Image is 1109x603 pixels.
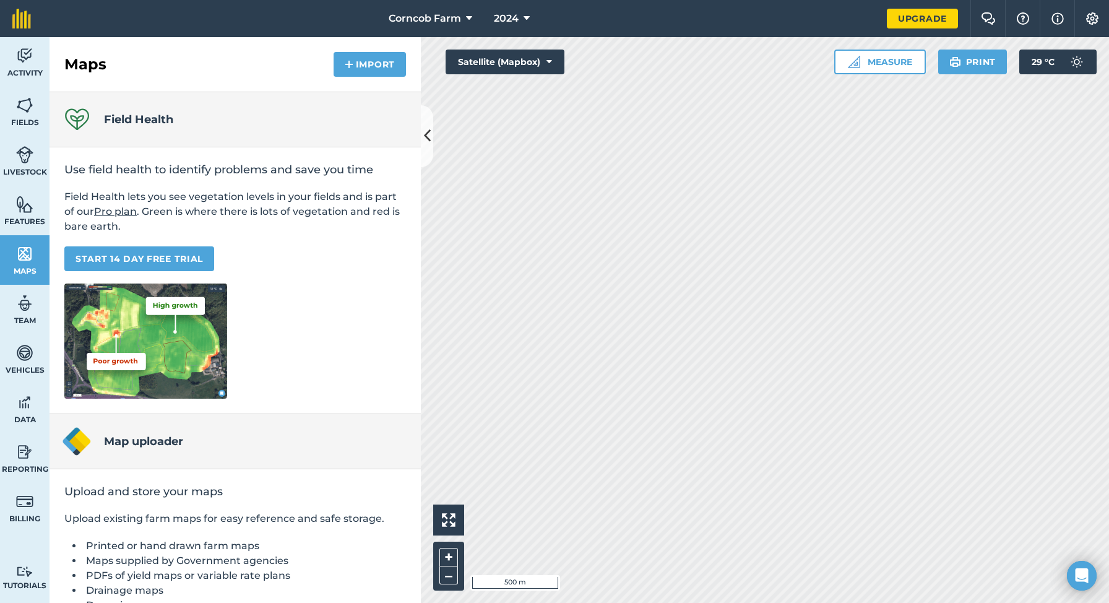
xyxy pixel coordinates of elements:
[834,50,926,74] button: Measure
[1051,11,1064,26] img: svg+xml;base64,PHN2ZyB4bWxucz0iaHR0cDovL3d3dy53My5vcmcvMjAwMC9zdmciIHdpZHRoPSIxNyIgaGVpZ2h0PSIxNy...
[446,50,564,74] button: Satellite (Mapbox)
[848,56,860,68] img: Ruler icon
[64,511,406,526] p: Upload existing farm maps for easy reference and safe storage.
[439,566,458,584] button: –
[1019,50,1097,74] button: 29 °C
[887,9,958,28] a: Upgrade
[16,245,33,263] img: svg+xml;base64,PHN2ZyB4bWxucz0iaHR0cDovL3d3dy53My5vcmcvMjAwMC9zdmciIHdpZHRoPSI1NiIgaGVpZ2h0PSI2MC...
[64,54,106,74] h2: Maps
[83,568,406,583] li: PDFs of yield maps or variable rate plans
[16,145,33,164] img: svg+xml;base64,PD94bWwgdmVyc2lvbj0iMS4wIiBlbmNvZGluZz0idXRmLTgiPz4KPCEtLSBHZW5lcmF0b3I6IEFkb2JlIE...
[104,111,173,128] h4: Field Health
[439,548,458,566] button: +
[1016,12,1030,25] img: A question mark icon
[16,96,33,115] img: svg+xml;base64,PHN2ZyB4bWxucz0iaHR0cDovL3d3dy53My5vcmcvMjAwMC9zdmciIHdpZHRoPSI1NiIgaGVpZ2h0PSI2MC...
[16,492,33,511] img: svg+xml;base64,PD94bWwgdmVyc2lvbj0iMS4wIiBlbmNvZGluZz0idXRmLTgiPz4KPCEtLSBHZW5lcmF0b3I6IEFkb2JlIE...
[83,553,406,568] li: Maps supplied by Government agencies
[494,11,519,26] span: 2024
[345,57,353,72] img: svg+xml;base64,PHN2ZyB4bWxucz0iaHR0cDovL3d3dy53My5vcmcvMjAwMC9zdmciIHdpZHRoPSIxNCIgaGVpZ2h0PSIyNC...
[442,513,455,527] img: Four arrows, one pointing top left, one top right, one bottom right and the last bottom left
[389,11,461,26] span: Corncob Farm
[64,189,406,234] p: Field Health lets you see vegetation levels in your fields and is part of our . Green is where th...
[1064,50,1089,74] img: svg+xml;base64,PD94bWwgdmVyc2lvbj0iMS4wIiBlbmNvZGluZz0idXRmLTgiPz4KPCEtLSBHZW5lcmF0b3I6IEFkb2JlIE...
[16,566,33,578] img: svg+xml;base64,PD94bWwgdmVyc2lvbj0iMS4wIiBlbmNvZGluZz0idXRmLTgiPz4KPCEtLSBHZW5lcmF0b3I6IEFkb2JlIE...
[16,393,33,412] img: svg+xml;base64,PD94bWwgdmVyc2lvbj0iMS4wIiBlbmNvZGluZz0idXRmLTgiPz4KPCEtLSBHZW5lcmF0b3I6IEFkb2JlIE...
[981,12,996,25] img: Two speech bubbles overlapping with the left bubble in the forefront
[1085,12,1100,25] img: A cog icon
[64,246,214,271] a: START 14 DAY FREE TRIAL
[62,427,92,456] img: Map uploader logo
[16,344,33,362] img: svg+xml;base64,PD94bWwgdmVyc2lvbj0iMS4wIiBlbmNvZGluZz0idXRmLTgiPz4KPCEtLSBHZW5lcmF0b3I6IEFkb2JlIE...
[16,294,33,313] img: svg+xml;base64,PD94bWwgdmVyc2lvbj0iMS4wIiBlbmNvZGluZz0idXRmLTgiPz4KPCEtLSBHZW5lcmF0b3I6IEFkb2JlIE...
[949,54,961,69] img: svg+xml;base64,PHN2ZyB4bWxucz0iaHR0cDovL3d3dy53My5vcmcvMjAwMC9zdmciIHdpZHRoPSIxOSIgaGVpZ2h0PSIyNC...
[334,52,406,77] button: Import
[1032,50,1055,74] span: 29 ° C
[1067,561,1097,591] div: Open Intercom Messenger
[94,206,137,217] a: Pro plan
[83,539,406,553] li: Printed or hand drawn farm maps
[16,195,33,214] img: svg+xml;base64,PHN2ZyB4bWxucz0iaHR0cDovL3d3dy53My5vcmcvMjAwMC9zdmciIHdpZHRoPSI1NiIgaGVpZ2h0PSI2MC...
[12,9,31,28] img: fieldmargin Logo
[16,46,33,65] img: svg+xml;base64,PD94bWwgdmVyc2lvbj0iMS4wIiBlbmNvZGluZz0idXRmLTgiPz4KPCEtLSBHZW5lcmF0b3I6IEFkb2JlIE...
[16,443,33,461] img: svg+xml;base64,PD94bWwgdmVyc2lvbj0iMS4wIiBlbmNvZGluZz0idXRmLTgiPz4KPCEtLSBHZW5lcmF0b3I6IEFkb2JlIE...
[64,484,406,499] h2: Upload and store your maps
[104,433,183,450] h4: Map uploader
[83,583,406,598] li: Drainage maps
[64,162,406,177] h2: Use field health to identify problems and save you time
[938,50,1008,74] button: Print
